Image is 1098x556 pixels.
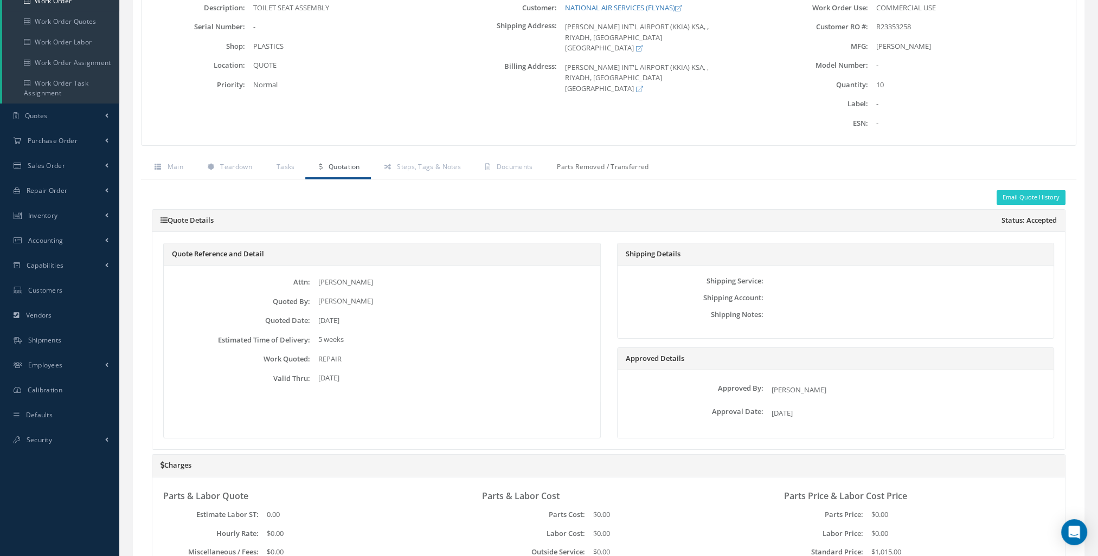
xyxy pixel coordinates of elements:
a: Tasks [263,157,306,179]
span: [DATE] [772,408,793,418]
label: Hourly Rate: [163,529,259,538]
label: Estimated Time of Delivery: [166,336,310,344]
a: Work Order Assignment [2,53,119,73]
label: Work Order Use: [765,4,868,12]
div: [PERSON_NAME] INT'L AIRPORT (KKIA) KSA, , RIYADH, [GEOGRAPHIC_DATA] [GEOGRAPHIC_DATA] [557,62,765,94]
span: Sales Order [28,161,65,170]
label: Labor Cost: [466,529,585,538]
div: $0.00 [585,528,752,539]
label: Quoted Date: [166,316,310,325]
label: Serial Number: [142,23,245,31]
span: Security [27,435,52,444]
div: - [868,118,1076,129]
span: Employees [28,360,63,370]
div: Normal [245,80,453,90]
span: Calibration [28,385,62,395]
span: Quotation [329,162,360,171]
h5: Quote Reference and Detail [172,250,592,258]
label: Customer RO #: [765,23,868,31]
label: Label: [765,100,868,108]
label: Priority: [142,81,245,89]
span: Quotes [25,111,48,120]
div: [DATE] [310,315,598,326]
a: Documents [472,157,543,179]
div: [DATE] [310,373,598,384]
h3: Parts & Labor Cost [482,491,736,501]
div: [PERSON_NAME] INT'L AIRPORT (KKIA) KSA, , RIYADH, [GEOGRAPHIC_DATA] [GEOGRAPHIC_DATA] [557,22,765,54]
label: Valid Thru: [166,374,310,383]
label: MFG: [765,42,868,50]
div: 10 [868,80,1076,90]
a: Parts Removed / Transferred [543,157,659,179]
h3: Parts & Labor Quote [163,491,450,501]
span: Capabilities [27,261,64,270]
span: Status: Accepted [1001,216,1057,225]
label: Estimate Labor ST: [163,510,259,519]
label: Location: [142,61,245,69]
label: Labor Price: [768,529,863,538]
button: Email Quote History [997,190,1065,205]
label: Standard Price: [768,548,863,556]
span: Steps, Tags & Notes [397,162,461,171]
div: $0.00 [585,509,752,520]
span: Shipments [28,335,62,345]
a: NATIONAL AIR SERVICES (FLYNAS) [565,3,682,12]
span: Inventory [28,211,58,220]
span: Teardown [220,162,252,171]
a: Work Order Labor [2,32,119,53]
label: Work Quoted: [166,355,310,363]
label: Description: [142,4,245,12]
label: Outside Service: [466,548,585,556]
div: - [868,60,1076,71]
a: Quote Details [160,215,214,225]
label: Attn: [166,278,310,286]
label: Customer: [453,4,556,12]
div: [PERSON_NAME] [310,277,598,288]
a: Steps, Tags & Notes [371,157,472,179]
label: Parts Price: [768,510,863,519]
label: Shop: [142,42,245,50]
div: TOILET SEAT ASSEMBLY [245,3,453,14]
label: Shipping Account: [620,294,764,302]
span: [PERSON_NAME] [772,385,826,395]
span: R23353258 [876,22,911,31]
label: Approval Date: [620,408,764,416]
h5: Shipping Details [626,250,1046,258]
label: Shipping Address: [453,22,556,54]
label: Miscellaneous / Fees: [163,548,259,556]
div: [PERSON_NAME] [310,296,598,307]
span: Vendors [26,311,52,320]
div: REPAIR [310,354,598,365]
div: $0.00 [863,528,1030,539]
div: Open Intercom Messenger [1061,519,1087,545]
div: - [868,99,1076,109]
a: Work Order Task Assignment [2,73,119,104]
label: Approved By: [620,384,764,392]
label: Billing Address: [453,62,556,94]
a: Main [141,157,194,179]
div: QUOTE [245,60,453,71]
label: Quoted By: [166,298,310,306]
h3: Parts Price & Labor Cost Price [784,491,1038,501]
a: Quotation [305,157,370,179]
label: Shipping Service: [620,277,764,285]
div: $0.00 [863,509,1030,520]
span: Main [168,162,183,171]
label: Quantity: [765,81,868,89]
span: Tasks [277,162,295,171]
span: Customers [28,286,63,295]
div: $0.00 [259,528,426,539]
h5: Approved Details [626,354,1046,363]
span: Purchase Order [28,136,78,145]
a: Charges [160,460,191,470]
span: Defaults [26,410,53,419]
div: COMMERCIAL USE [868,3,1076,14]
label: Shipping Notes: [620,311,764,319]
div: [PERSON_NAME] [868,41,1076,52]
span: Documents [497,162,533,171]
span: Repair Order [27,186,68,195]
div: PLASTICS [245,41,453,52]
label: Model Number: [765,61,868,69]
label: Parts Cost: [466,510,585,519]
div: 0.00 [259,509,426,520]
